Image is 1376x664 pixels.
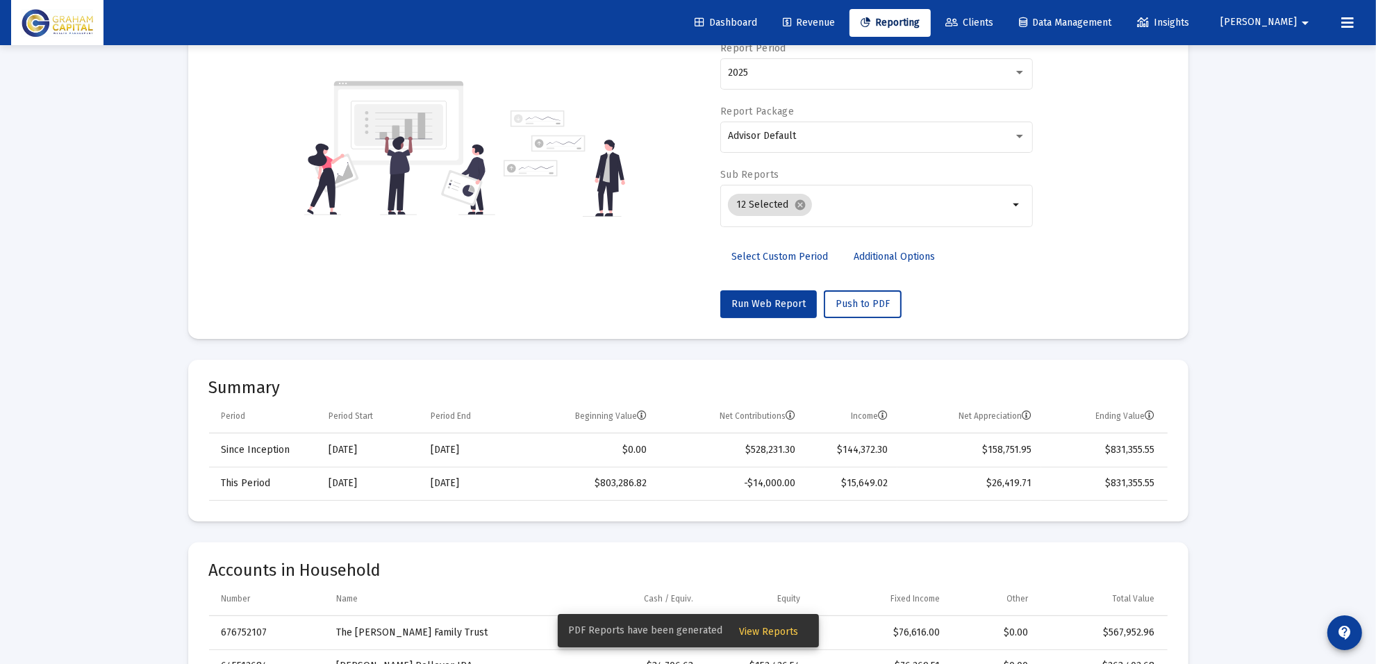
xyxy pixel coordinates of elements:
label: Report Period [720,42,786,54]
div: Data grid [209,400,1168,501]
img: reporting-alt [504,110,625,217]
span: View Reports [740,626,799,638]
td: Column Beginning Value [517,400,656,433]
label: Report Package [720,106,794,117]
td: Column Other [950,583,1038,616]
div: Net Contributions [720,410,795,422]
span: Insights [1137,17,1189,28]
span: Additional Options [854,251,935,263]
span: Run Web Report [731,298,806,310]
td: Column Income [805,400,897,433]
td: $831,355.55 [1041,467,1167,500]
span: Reporting [861,17,920,28]
td: $144,372.30 [805,433,897,467]
a: Insights [1126,9,1200,37]
td: Column Total Value [1038,583,1168,616]
td: $528,231.30 [656,433,805,467]
td: Column Ending Value [1041,400,1167,433]
div: Name [336,593,358,604]
div: Ending Value [1096,410,1155,422]
span: Select Custom Period [731,251,828,263]
div: Period Start [329,410,373,422]
div: Cash / Equiv. [644,593,693,604]
td: $803,286.82 [517,467,656,500]
button: Run Web Report [720,290,817,318]
span: [PERSON_NAME] [1220,17,1297,28]
div: Period [222,410,246,422]
div: [DATE] [329,443,411,457]
mat-card-title: Accounts in Household [209,563,1168,577]
span: Push to PDF [836,298,890,310]
span: Dashboard [695,17,757,28]
div: Number [222,593,251,604]
span: Data Management [1019,17,1111,28]
button: View Reports [729,618,810,643]
div: Income [851,410,888,422]
td: Column Net Appreciation [897,400,1041,433]
td: 676752107 [209,616,327,649]
mat-card-title: Summary [209,381,1168,395]
td: Column Number [209,583,327,616]
mat-icon: arrow_drop_down [1009,197,1026,213]
div: $0.00 [959,626,1028,640]
mat-icon: arrow_drop_down [1297,9,1313,37]
button: Push to PDF [824,290,902,318]
td: -$14,000.00 [656,467,805,500]
td: Column Fixed Income [810,583,950,616]
span: Revenue [783,17,835,28]
div: Total Value [1113,593,1155,604]
div: Beginning Value [575,410,647,422]
mat-icon: contact_support [1336,624,1353,641]
mat-chip: 12 Selected [728,194,812,216]
td: $15,649.02 [805,467,897,500]
td: Column Equity [703,583,810,616]
td: Column Cash / Equiv. [565,583,703,616]
td: $158,751.95 [897,433,1041,467]
mat-chip-list: Selection [728,191,1009,219]
img: Dashboard [22,9,93,37]
td: Column Net Contributions [656,400,805,433]
td: Since Inception [209,433,319,467]
div: [DATE] [431,443,508,457]
td: $831,355.55 [1041,433,1167,467]
div: Other [1007,593,1029,604]
div: Net Appreciation [959,410,1031,422]
td: This Period [209,467,319,500]
a: Dashboard [683,9,768,37]
mat-icon: cancel [794,199,806,211]
span: 2025 [728,67,748,78]
a: Clients [934,9,1004,37]
span: Advisor Default [728,130,796,142]
div: $567,952.96 [1048,626,1155,640]
label: Sub Reports [720,169,779,181]
td: The [PERSON_NAME] Family Trust [326,616,565,649]
a: Data Management [1008,9,1122,37]
div: Period End [431,410,471,422]
a: Reporting [849,9,931,37]
td: Column Period Start [319,400,421,433]
div: $76,616.00 [820,626,940,640]
td: $26,419.71 [897,467,1041,500]
img: reporting [304,79,495,217]
td: Column Period [209,400,319,433]
div: Fixed Income [890,593,940,604]
a: Revenue [772,9,846,37]
button: [PERSON_NAME] [1204,8,1330,36]
td: Column Name [326,583,565,616]
span: PDF Reports have been generated [569,624,723,638]
div: [DATE] [329,476,411,490]
td: Column Period End [421,400,517,433]
div: [DATE] [431,476,508,490]
div: Equity [777,593,800,604]
span: Clients [945,17,993,28]
td: $0.00 [517,433,656,467]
